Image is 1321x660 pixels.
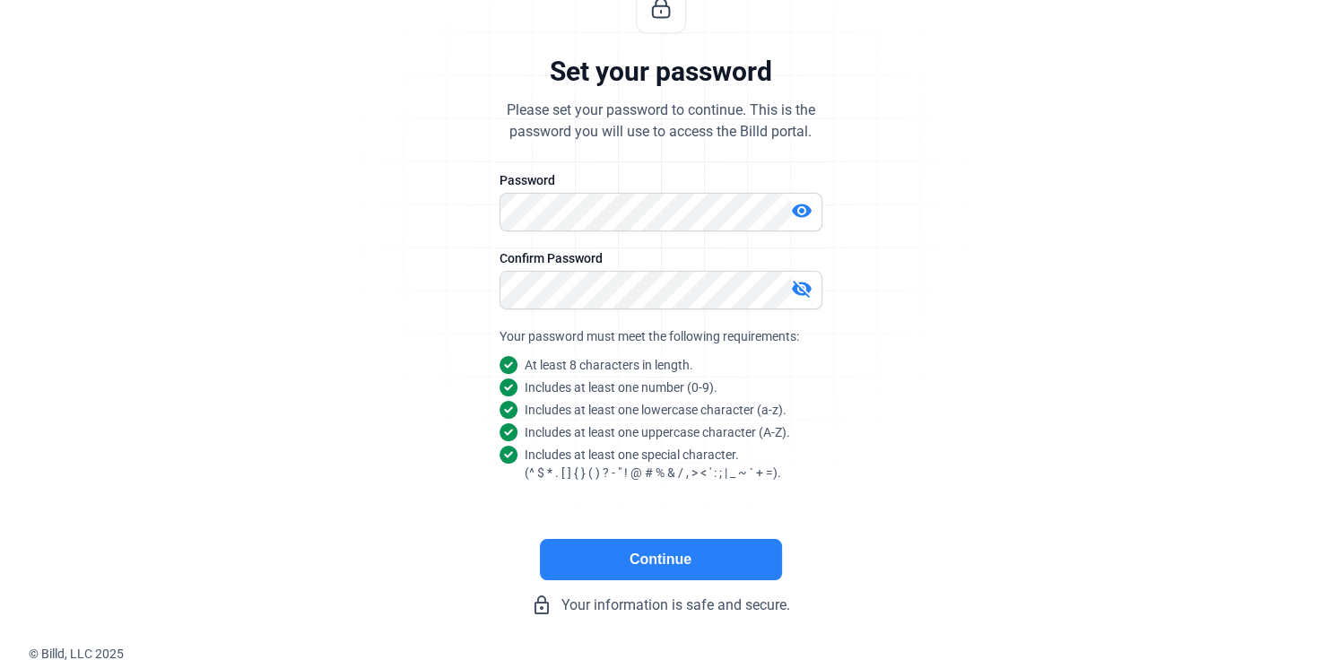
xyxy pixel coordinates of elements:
mat-icon: visibility [791,200,813,221]
div: Your information is safe and secure. [392,595,930,616]
mat-icon: visibility_off [791,278,813,300]
div: Password [500,171,822,189]
button: Continue [540,539,782,580]
snap: Includes at least one lowercase character (a-z). [525,401,787,419]
div: Please set your password to continue. This is the password you will use to access the Billd portal. [507,100,815,143]
div: Set your password [550,55,772,89]
snap: Includes at least one uppercase character (A-Z). [525,423,790,441]
mat-icon: lock_outline [531,595,552,616]
div: Confirm Password [500,249,822,267]
snap: Includes at least one number (0-9). [525,378,717,396]
snap: At least 8 characters in length. [525,356,693,374]
div: Your password must meet the following requirements: [500,327,822,345]
snap: Includes at least one special character. (^ $ * . [ ] { } ( ) ? - " ! @ # % & / , > < ' : ; | _ ~... [525,446,781,482]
